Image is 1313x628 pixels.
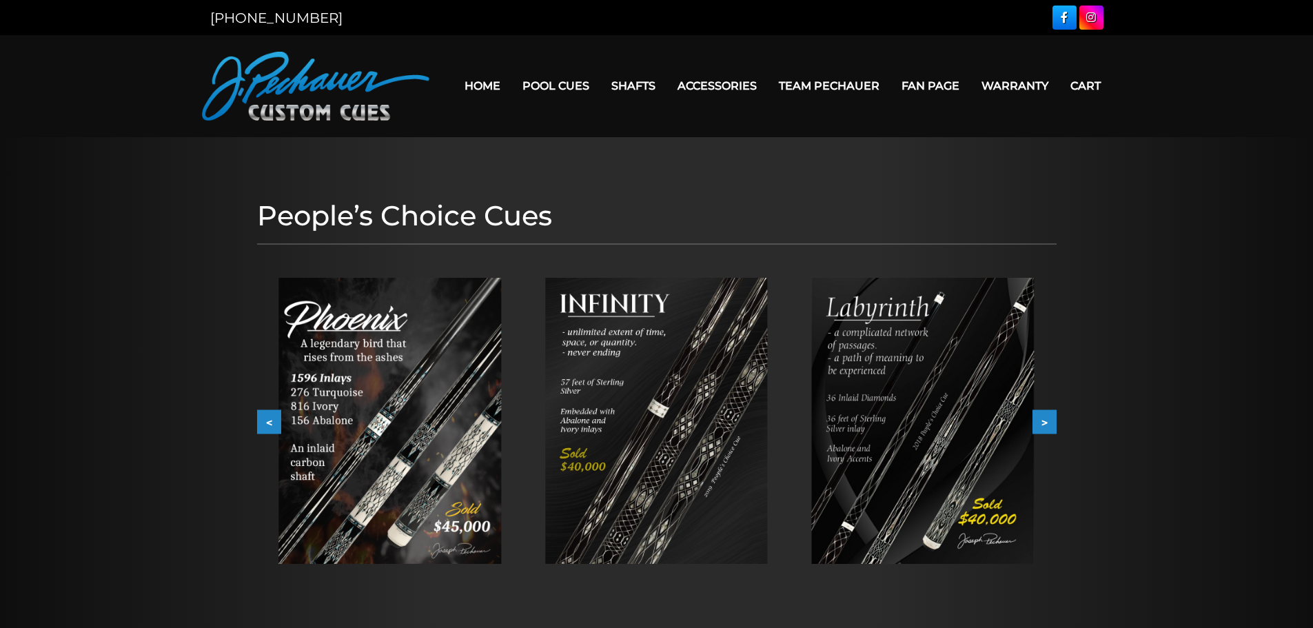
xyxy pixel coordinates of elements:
h1: People’s Choice Cues [257,199,1057,232]
a: Warranty [970,68,1059,103]
img: Pechauer Custom Cues [202,52,429,121]
a: Accessories [666,68,768,103]
a: Cart [1059,68,1112,103]
a: [PHONE_NUMBER] [210,10,343,26]
a: Home [454,68,511,103]
a: Shafts [600,68,666,103]
button: < [257,410,281,434]
button: > [1032,410,1057,434]
a: Team Pechauer [768,68,890,103]
div: Carousel Navigation [257,410,1057,434]
a: Pool Cues [511,68,600,103]
a: Fan Page [890,68,970,103]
